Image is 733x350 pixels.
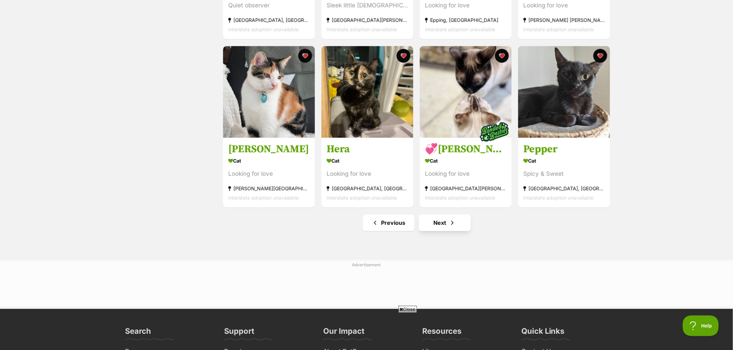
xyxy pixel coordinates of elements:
[228,195,299,201] span: Interstate adoption unavailable
[363,214,415,231] a: Previous page
[228,142,310,156] h3: [PERSON_NAME]
[228,184,310,193] div: [PERSON_NAME][GEOGRAPHIC_DATA], [GEOGRAPHIC_DATA]
[327,142,408,156] h3: Hera
[222,214,611,231] nav: Pagination
[523,27,594,33] span: Interstate adoption unavailable
[298,49,312,63] button: favourite
[327,195,397,201] span: Interstate adoption unavailable
[523,1,605,10] div: Looking for love
[240,315,493,347] iframe: Advertisement
[419,214,471,231] a: Next page
[398,306,417,313] span: Close
[425,169,506,178] div: Looking for love
[228,169,310,178] div: Looking for love
[223,46,315,138] img: lucia
[523,156,605,166] div: Cat
[228,156,310,166] div: Cat
[523,169,605,178] div: Spicy & Sweet
[477,114,512,149] img: bonded besties
[228,1,310,10] div: Quiet observer
[518,137,610,208] a: Pepper Cat Spicy & Sweet [GEOGRAPHIC_DATA], [GEOGRAPHIC_DATA] Interstate adoption unavailable fav...
[321,137,413,208] a: Hera Cat Looking for love [GEOGRAPHIC_DATA], [GEOGRAPHIC_DATA] Interstate adoption unavailable fa...
[518,46,610,138] img: Pepper
[593,49,607,63] button: favourite
[425,27,495,33] span: Interstate adoption unavailable
[224,326,254,340] h3: Support
[321,46,413,138] img: Hera
[523,195,594,201] span: Interstate adoption unavailable
[223,137,315,208] a: [PERSON_NAME] Cat Looking for love [PERSON_NAME][GEOGRAPHIC_DATA], [GEOGRAPHIC_DATA] Interstate a...
[327,1,408,10] div: Sleek little [DEMOGRAPHIC_DATA]
[425,184,506,193] div: [GEOGRAPHIC_DATA][PERSON_NAME][GEOGRAPHIC_DATA]
[240,271,493,302] iframe: Advertisement
[425,156,506,166] div: Cat
[228,27,299,33] span: Interstate adoption unavailable
[420,46,512,138] img: 💞Ann & Dean💞
[327,184,408,193] div: [GEOGRAPHIC_DATA], [GEOGRAPHIC_DATA]
[683,315,719,336] iframe: Help Scout Beacon - Open
[420,137,512,208] a: 💞[PERSON_NAME] & [PERSON_NAME]💞 Cat Looking for love [GEOGRAPHIC_DATA][PERSON_NAME][GEOGRAPHIC_DA...
[327,16,408,25] div: [GEOGRAPHIC_DATA][PERSON_NAME][GEOGRAPHIC_DATA]
[495,49,509,63] button: favourite
[327,169,408,178] div: Looking for love
[523,16,605,25] div: [PERSON_NAME] [PERSON_NAME], [GEOGRAPHIC_DATA]
[521,326,565,340] h3: Quick Links
[327,27,397,33] span: Interstate adoption unavailable
[523,184,605,193] div: [GEOGRAPHIC_DATA], [GEOGRAPHIC_DATA]
[125,326,151,340] h3: Search
[425,1,506,10] div: Looking for love
[228,16,310,25] div: [GEOGRAPHIC_DATA], [GEOGRAPHIC_DATA]
[425,16,506,25] div: Epping, [GEOGRAPHIC_DATA]
[523,142,605,156] h3: Pepper
[425,195,495,201] span: Interstate adoption unavailable
[425,142,506,156] h3: 💞[PERSON_NAME] & [PERSON_NAME]💞
[397,49,410,63] button: favourite
[327,156,408,166] div: Cat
